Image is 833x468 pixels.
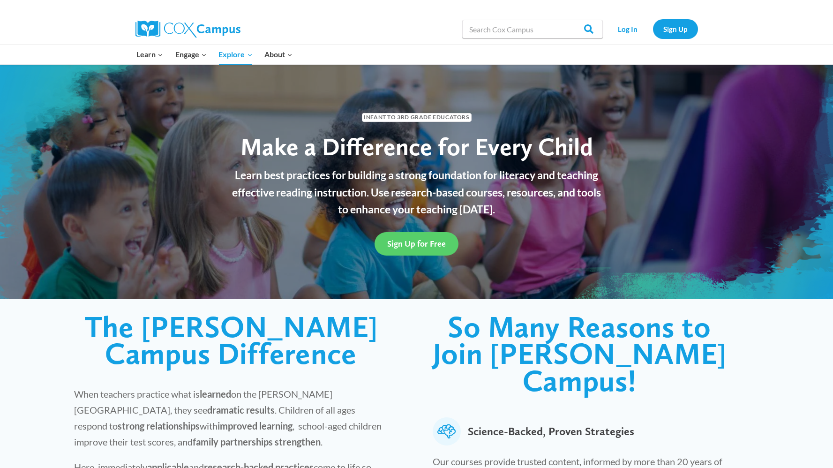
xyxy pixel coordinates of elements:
strong: strong relationships [118,420,200,431]
span: The [PERSON_NAME] Campus Difference [84,309,378,372]
a: Sign Up [653,19,698,38]
img: Cox Campus [135,21,240,38]
strong: family partnerships strengthen [193,436,321,447]
strong: improved learning [218,420,293,431]
span: Science-Backed, Proven Strategies [468,417,634,445]
a: Sign Up for Free [375,232,458,255]
p: Learn best practices for building a strong foundation for literacy and teaching effective reading... [227,166,607,218]
span: About [264,48,293,60]
span: Infant to 3rd Grade Educators [362,113,472,122]
span: So Many Reasons to Join [PERSON_NAME] Campus! [433,309,727,399]
span: Learn [136,48,163,60]
span: Explore [218,48,252,60]
strong: dramatic results [207,404,275,415]
span: Sign Up for Free [387,239,446,249]
strong: learned [200,388,231,400]
span: Make a Difference for Every Child [240,132,593,161]
a: Log In [608,19,648,38]
nav: Primary Navigation [131,45,299,64]
span: When teachers practice what is on the [PERSON_NAME][GEOGRAPHIC_DATA], they see . Children of all ... [74,388,382,447]
input: Search Cox Campus [462,20,603,38]
span: Engage [175,48,207,60]
nav: Secondary Navigation [608,19,698,38]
